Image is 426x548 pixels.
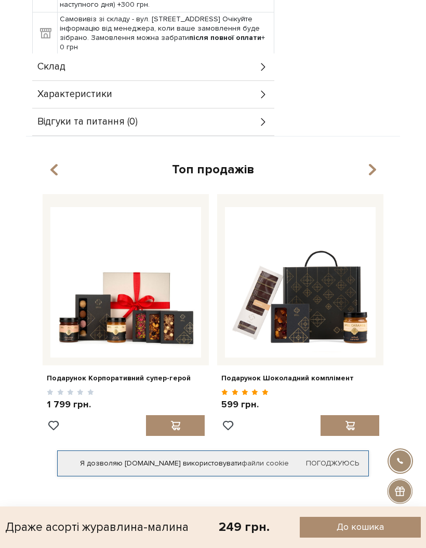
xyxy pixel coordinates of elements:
span: До кошика [337,521,384,533]
span: Відгуки та питання (0) [37,117,138,127]
p: 599 грн. [221,399,269,410]
div: Топ продажів [38,161,388,177]
button: До кошика [300,517,421,538]
div: 249 грн. [219,519,270,535]
span: Склад [37,62,65,72]
span: Характеристики [37,90,112,99]
td: Самовивіз зі складу - вул. [STREET_ADDRESS] Очікуйте інформацію від менеджера, коли ваше замовлен... [58,12,274,54]
div: Драже асорті журавлина-малина [5,517,189,538]
a: файли cookie [242,459,289,468]
a: Подарунок Корпоративний супер-герой [47,374,205,383]
a: Подарунок Шоколадний комплімент [221,374,379,383]
p: 1 799 грн. [47,399,94,410]
div: Я дозволяю [DOMAIN_NAME] використовувати [58,459,368,468]
b: після повної оплати [189,33,261,42]
a: Погоджуюсь [306,459,359,468]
